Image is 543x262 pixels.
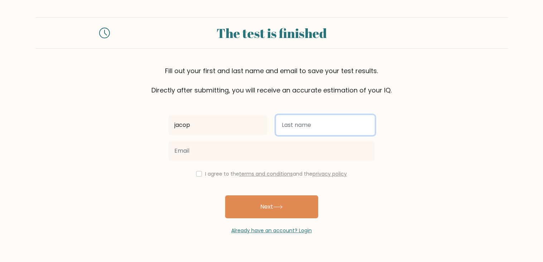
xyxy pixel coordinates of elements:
[312,170,347,177] a: privacy policy
[239,170,293,177] a: terms and conditions
[205,170,347,177] label: I agree to the and the
[276,115,375,135] input: Last name
[118,23,425,43] div: The test is finished
[169,141,375,161] input: Email
[35,66,508,95] div: Fill out your first and last name and email to save your test results. Directly after submitting,...
[169,115,267,135] input: First name
[225,195,318,218] button: Next
[231,227,312,234] a: Already have an account? Login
